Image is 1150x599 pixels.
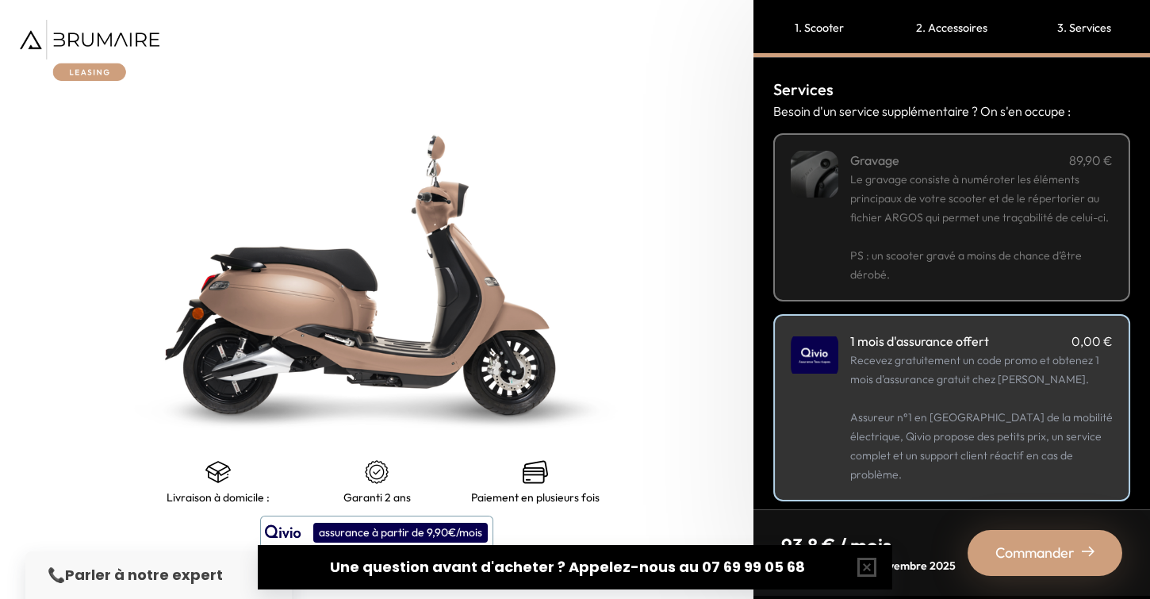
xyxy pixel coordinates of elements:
p: 93,8 € / mois [781,532,956,558]
h4: Gravage [850,151,899,170]
p: Besoin d'un service supplémentaire ? On s'en occupe : [773,102,1130,121]
p: Livraison à domicile : [167,491,270,504]
img: logo qivio [265,523,301,542]
span: Le gravage consiste à numéroter les éléments principaux de votre scooter et de le répertorier au ... [850,172,1109,225]
span: PS : un scooter gravé a moins de chance d’être dérobé. [850,248,1082,282]
p: Recevez gratuitement un code promo et obtenez 1 mois d'assurance gratuit chez [PERSON_NAME]. Assu... [850,351,1113,484]
p: Paiement en plusieurs fois [471,491,600,504]
img: right-arrow-2.png [1082,545,1094,558]
span: Novembre 2025 [874,559,956,573]
p: 89,90 € [1069,151,1113,170]
span: Commander [995,542,1075,564]
p: 0,00 € [1071,332,1113,351]
img: 1 mois d'assurance offert [791,332,838,379]
img: shipping.png [205,459,231,485]
h4: 1 mois d'assurance offert [850,332,989,351]
img: certificat-de-garantie.png [364,459,389,485]
div: assurance à partir de 9,90€/mois [313,523,488,543]
button: assurance à partir de 9,90€/mois [260,516,493,549]
img: credit-cards.png [523,459,548,485]
img: Gravage [791,151,838,198]
img: Brumaire Leasing [20,20,159,81]
p: Garanti 2 ans [343,491,411,504]
h3: Services [773,78,1130,102]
